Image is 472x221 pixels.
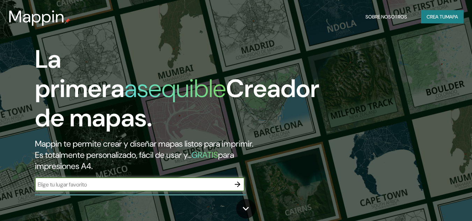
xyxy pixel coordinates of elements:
[65,18,70,24] img: pin de mapeo
[35,138,253,149] font: Mappin te permite crear y diseñar mapas listos para imprimir.
[35,149,191,160] font: Es totalmente personalizado, fácil de usar y...
[35,72,319,134] font: Creador de mapas.
[365,14,407,20] font: Sobre nosotros
[445,14,458,20] font: mapa
[35,43,124,105] font: La primera
[124,72,226,105] font: asequible
[427,14,445,20] font: Crea tu
[363,10,410,23] button: Sobre nosotros
[35,149,234,171] font: para impresiones A4.
[421,10,464,23] button: Crea tumapa
[8,6,65,28] font: Mappin
[35,181,231,189] input: Elige tu lugar favorito
[410,194,464,213] iframe: Lanzador de widgets de ayuda
[191,149,218,160] font: GRATIS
